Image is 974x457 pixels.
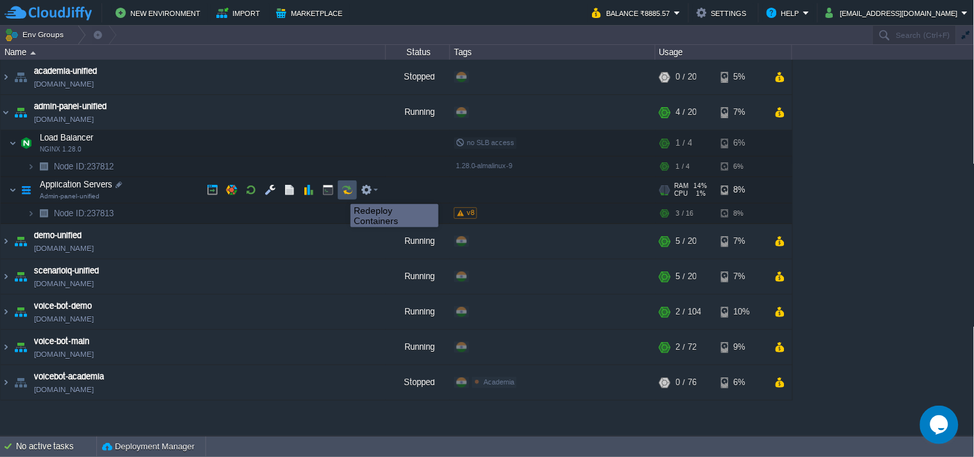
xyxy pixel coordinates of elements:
img: AMDAwAAAACH5BAEAAAAALAAAAAABAAEAAAICRAEAOw== [1,224,11,259]
a: voicebot-academia [34,370,104,383]
img: AMDAwAAAACH5BAEAAAAALAAAAAABAAEAAAICRAEAOw== [9,130,17,156]
div: Redeploy Containers [354,205,435,226]
a: Application ServersAdmin-panel-unified [39,180,114,189]
img: AMDAwAAAACH5BAEAAAAALAAAAAABAAEAAAICRAEAOw== [12,365,30,400]
div: 6% [721,365,763,400]
button: Settings [697,5,751,21]
img: AMDAwAAAACH5BAEAAAAALAAAAAABAAEAAAICRAEAOw== [1,95,11,130]
img: AMDAwAAAACH5BAEAAAAALAAAAAABAAEAAAICRAEAOw== [17,177,35,203]
div: 6% [721,157,763,177]
div: Status [387,45,449,60]
div: 6% [721,130,763,156]
div: 8% [721,203,763,223]
button: Deployment Manager [102,440,195,453]
img: AMDAwAAAACH5BAEAAAAALAAAAAABAAEAAAICRAEAOw== [35,203,53,223]
div: 0 / 76 [676,365,697,400]
img: AMDAwAAAACH5BAEAAAAALAAAAAABAAEAAAICRAEAOw== [12,259,30,294]
img: CloudJiffy [4,5,92,21]
div: Name [1,45,385,60]
img: AMDAwAAAACH5BAEAAAAALAAAAAABAAEAAAICRAEAOw== [30,51,36,55]
img: AMDAwAAAACH5BAEAAAAALAAAAAABAAEAAAICRAEAOw== [1,259,11,294]
span: Node ID: [54,162,87,171]
img: AMDAwAAAACH5BAEAAAAALAAAAAABAAEAAAICRAEAOw== [35,157,53,177]
div: Running [386,224,450,259]
span: Application Servers [39,179,114,190]
span: 1.28.0-almalinux-9 [456,162,512,169]
button: Env Groups [4,26,68,44]
a: scenarioiq-unified [34,264,99,277]
span: Load Balancer [39,132,95,143]
div: 3 / 16 [676,203,693,223]
img: AMDAwAAAACH5BAEAAAAALAAAAAABAAEAAAICRAEAOw== [17,130,35,156]
a: [DOMAIN_NAME] [34,348,94,361]
a: Node ID:237813 [53,208,116,219]
div: 2 / 104 [676,295,701,329]
button: New Environment [116,5,204,21]
a: [DOMAIN_NAME] [34,242,94,255]
div: 7% [721,95,763,130]
img: AMDAwAAAACH5BAEAAAAALAAAAAABAAEAAAICRAEAOw== [1,295,11,329]
span: Academia [483,378,514,386]
img: AMDAwAAAACH5BAEAAAAALAAAAAABAAEAAAICRAEAOw== [12,330,30,365]
a: admin-panel-unified [34,100,107,113]
div: 1 / 4 [676,157,690,177]
a: [DOMAIN_NAME] [34,78,94,91]
img: AMDAwAAAACH5BAEAAAAALAAAAAABAAEAAAICRAEAOw== [12,295,30,329]
a: demo-unified [34,229,82,242]
a: [DOMAIN_NAME] [34,383,94,396]
img: AMDAwAAAACH5BAEAAAAALAAAAAABAAEAAAICRAEAOw== [12,95,30,130]
img: AMDAwAAAACH5BAEAAAAALAAAAAABAAEAAAICRAEAOw== [12,60,30,94]
img: AMDAwAAAACH5BAEAAAAALAAAAAABAAEAAAICRAEAOw== [1,330,11,365]
a: [DOMAIN_NAME] [34,113,94,126]
button: Help [767,5,803,21]
div: Running [386,259,450,294]
div: 7% [721,224,763,259]
span: academia-unified [34,65,97,78]
div: 9% [721,330,763,365]
span: NGINX 1.28.0 [40,146,82,153]
a: [DOMAIN_NAME] [34,277,94,290]
div: Running [386,95,450,130]
span: 237813 [53,208,116,219]
button: Import [216,5,265,21]
a: voice-bot-main [34,335,89,348]
div: Tags [451,45,655,60]
button: [EMAIL_ADDRESS][DOMAIN_NAME] [826,5,962,21]
img: AMDAwAAAACH5BAEAAAAALAAAAAABAAEAAAICRAEAOw== [1,60,11,94]
div: Usage [656,45,792,60]
img: AMDAwAAAACH5BAEAAAAALAAAAAABAAEAAAICRAEAOw== [9,177,17,203]
div: 8% [721,177,763,203]
span: 1% [693,190,706,198]
img: AMDAwAAAACH5BAEAAAAALAAAAAABAAEAAAICRAEAOw== [1,365,11,400]
div: No active tasks [16,436,96,457]
div: 4 / 20 [676,95,697,130]
span: RAM [675,182,689,190]
div: 5% [721,60,763,94]
span: 237812 [53,161,116,172]
span: CPU [675,190,688,198]
img: AMDAwAAAACH5BAEAAAAALAAAAAABAAEAAAICRAEAOw== [12,224,30,259]
div: 5 / 20 [676,259,697,294]
a: Node ID:237812 [53,161,116,172]
img: AMDAwAAAACH5BAEAAAAALAAAAAABAAEAAAICRAEAOw== [27,157,35,177]
div: 7% [721,259,763,294]
button: Marketplace [276,5,346,21]
div: Stopped [386,365,450,400]
div: Running [386,330,450,365]
span: no SLB access [456,139,514,146]
span: 14% [694,182,708,190]
div: 2 / 72 [676,330,697,365]
span: Admin-panel-unified [40,193,100,200]
div: Stopped [386,60,450,94]
div: 0 / 20 [676,60,697,94]
div: 10% [721,295,763,329]
a: voice-bot-demo [34,300,92,313]
div: 1 / 4 [676,130,692,156]
img: AMDAwAAAACH5BAEAAAAALAAAAAABAAEAAAICRAEAOw== [27,203,35,223]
